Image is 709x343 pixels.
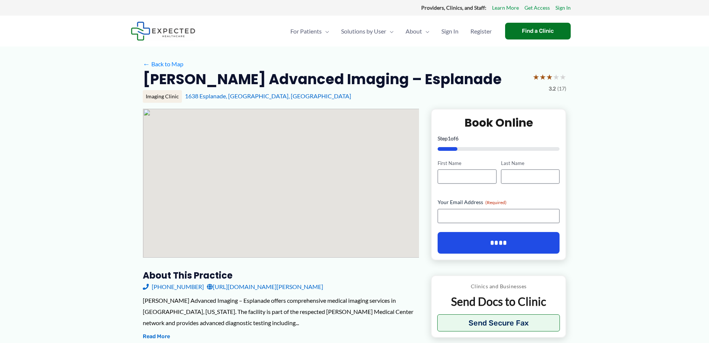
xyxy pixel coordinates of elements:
h2: Book Online [438,115,560,130]
nav: Primary Site Navigation [284,18,498,44]
span: About [406,18,422,44]
span: ★ [553,70,560,84]
span: ★ [546,70,553,84]
span: ★ [533,70,539,84]
div: Imaging Clinic [143,90,182,103]
span: Menu Toggle [386,18,394,44]
button: Send Secure Fax [437,314,560,331]
span: Sign In [441,18,459,44]
p: Clinics and Businesses [437,282,560,291]
a: Register [464,18,498,44]
span: Menu Toggle [322,18,329,44]
a: Get Access [524,3,550,13]
a: Find a Clinic [505,23,571,39]
div: [PERSON_NAME] Advanced Imaging – Esplanade offers comprehensive medical imaging services in [GEOG... [143,295,419,328]
a: Learn More [492,3,519,13]
a: 1638 Esplanade, [GEOGRAPHIC_DATA], [GEOGRAPHIC_DATA] [185,92,351,99]
a: For PatientsMenu Toggle [284,18,335,44]
span: ← [143,60,150,67]
a: Solutions by UserMenu Toggle [335,18,400,44]
label: Your Email Address [438,199,560,206]
span: ★ [560,70,566,84]
strong: Providers, Clinics, and Staff: [421,4,486,11]
span: For Patients [290,18,322,44]
img: Expected Healthcare Logo - side, dark font, small [131,22,195,41]
a: Sign In [435,18,464,44]
span: 1 [448,135,451,142]
a: [URL][DOMAIN_NAME][PERSON_NAME] [207,281,323,292]
span: Solutions by User [341,18,386,44]
a: ←Back to Map [143,58,183,70]
button: Read More [143,332,170,341]
a: [PHONE_NUMBER] [143,281,204,292]
p: Step of [438,136,560,141]
span: Menu Toggle [422,18,429,44]
p: Send Docs to Clinic [437,294,560,309]
h2: [PERSON_NAME] Advanced Imaging – Esplanade [143,70,502,88]
span: ★ [539,70,546,84]
span: 3.2 [549,84,556,93]
a: Sign In [555,3,571,13]
span: Register [470,18,492,44]
span: (Required) [485,200,507,205]
a: AboutMenu Toggle [400,18,435,44]
label: First Name [438,160,496,167]
h3: About this practice [143,270,419,281]
label: Last Name [501,160,560,167]
span: 6 [456,135,459,142]
span: (17) [557,84,566,93]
